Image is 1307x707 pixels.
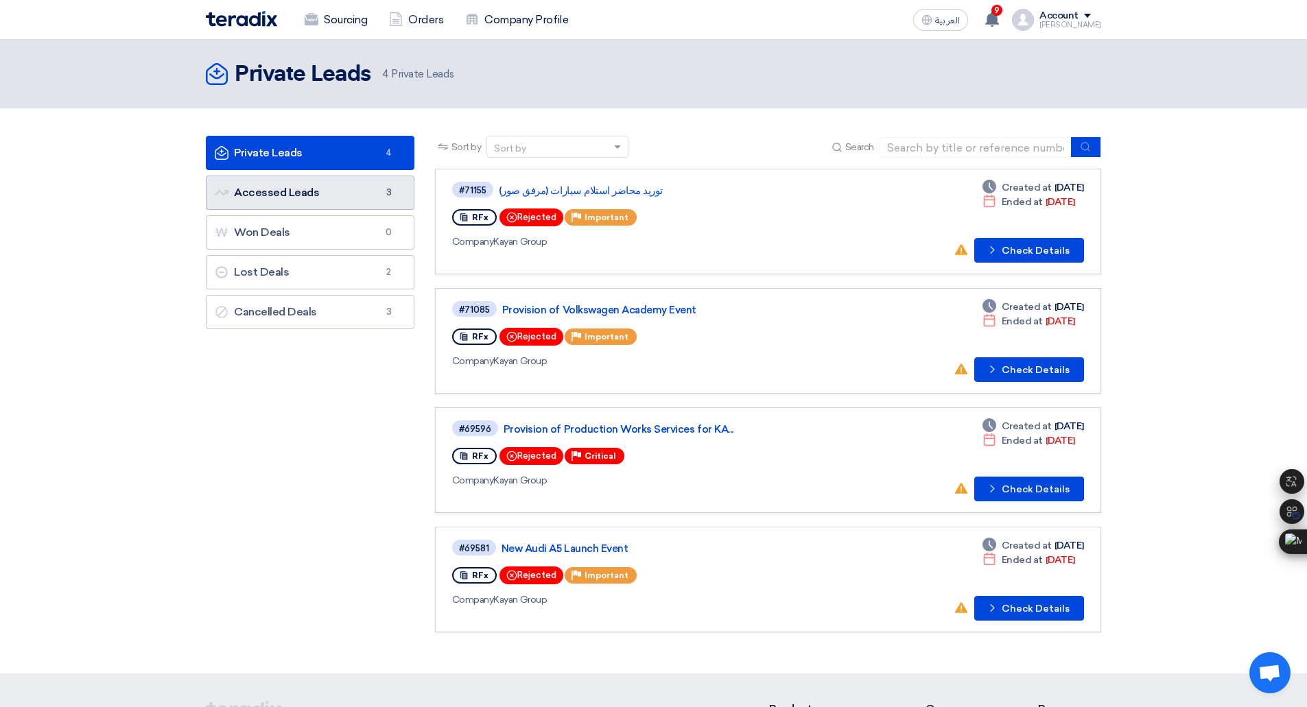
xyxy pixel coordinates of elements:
[499,328,563,346] div: Rejected
[381,305,397,319] span: 3
[382,67,454,82] span: Private Leads
[206,295,414,329] a: Cancelled Deals3
[452,475,494,486] span: Company
[472,213,488,222] span: RFx
[381,146,397,160] span: 4
[1002,314,1043,328] span: Ended at
[974,238,1084,263] button: Check Details
[1002,300,1052,314] span: Created at
[1012,9,1034,31] img: profile_test.png
[472,451,488,461] span: RFx
[585,451,616,461] span: Critical
[913,9,968,31] button: العربية
[982,180,1084,195] div: [DATE]
[1002,433,1043,448] span: Ended at
[974,357,1084,382] button: Check Details
[499,566,563,584] div: Rejected
[935,16,960,25] span: العربية
[982,300,1084,314] div: [DATE]
[585,571,628,580] span: Important
[982,538,1084,553] div: [DATE]
[206,136,414,170] a: Private Leads4
[206,215,414,250] a: Won Deals0
[1249,652,1291,693] a: Open chat
[982,433,1075,448] div: [DATE]
[504,423,847,435] a: Provision of Production Works Services for KA...
[982,419,1084,433] div: [DATE]
[459,186,486,195] div: #71155
[452,235,845,249] div: Kayan Group
[499,208,563,226] div: Rejected
[452,355,494,367] span: Company
[502,542,845,555] a: New Audi A5 Launch Event
[472,332,488,341] span: RFx
[294,5,378,35] a: Sourcing
[452,592,847,607] div: Kayan Group
[454,5,579,35] a: Company Profile
[206,11,277,27] img: Teradix logo
[982,553,1075,567] div: [DATE]
[880,137,1072,158] input: Search by title or reference number
[459,424,491,433] div: #69596
[991,5,1002,16] span: 9
[1002,419,1052,433] span: Created at
[459,305,490,314] div: #71085
[494,141,526,156] div: Sort by
[845,140,874,154] span: Search
[452,594,494,606] span: Company
[1002,195,1043,209] span: Ended at
[1002,180,1052,195] span: Created at
[472,571,488,580] span: RFx
[585,332,628,341] span: Important
[452,236,494,248] span: Company
[1039,10,1079,22] div: Account
[1039,21,1101,29] div: [PERSON_NAME]
[452,473,849,488] div: Kayan Group
[499,184,842,197] a: توريد محاضر استلام سيارات (مرفق صور)
[1002,538,1052,553] span: Created at
[1002,553,1043,567] span: Ended at
[585,213,628,222] span: Important
[452,354,848,368] div: Kayan Group
[235,61,371,88] h2: Private Leads
[502,304,845,316] a: Provision of Volkswagen Academy Event
[206,176,414,210] a: Accessed Leads3
[451,140,482,154] span: Sort by
[459,544,489,553] div: #69581
[974,477,1084,501] button: Check Details
[974,596,1084,621] button: Check Details
[206,255,414,289] a: Lost Deals2
[982,314,1075,328] div: [DATE]
[381,186,397,200] span: 3
[378,5,454,35] a: Orders
[382,68,389,80] span: 4
[381,265,397,279] span: 2
[499,447,563,465] div: Rejected
[381,226,397,239] span: 0
[982,195,1075,209] div: [DATE]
